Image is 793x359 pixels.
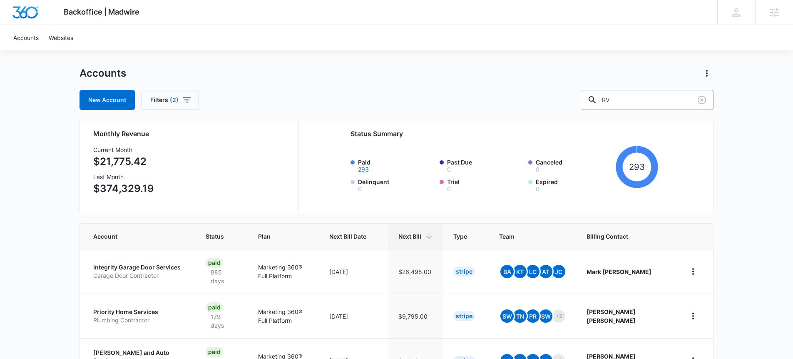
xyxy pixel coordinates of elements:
[587,232,666,241] span: Billing Contact
[398,232,421,241] span: Next Bill
[93,263,186,279] a: Integrity Garage Door ServicesGarage Door Contractor
[93,272,186,280] p: Garage Door Contractor
[258,232,310,241] span: Plan
[513,265,527,278] span: KT
[500,265,514,278] span: BA
[358,158,435,172] label: Paid
[329,232,366,241] span: Next Bill Date
[93,263,186,272] p: Integrity Garage Door Services
[93,308,186,324] a: Priority Home ServicesPlumbing Contractor
[536,177,612,192] label: Expired
[388,294,443,338] td: $9,795.00
[526,309,539,323] span: PR
[93,316,186,324] p: Plumbing Contractor
[513,309,527,323] span: TN
[526,265,539,278] span: LC
[206,347,223,357] div: Paid
[539,309,552,323] span: SW
[258,307,310,325] p: Marketing 360® Full Platform
[499,232,554,241] span: Team
[587,268,651,275] strong: Mark [PERSON_NAME]
[358,177,435,192] label: Delinquent
[206,312,238,330] p: 179 days
[170,97,179,103] span: (2)
[358,167,369,172] button: Paid
[539,265,552,278] span: AT
[500,309,514,323] span: SW
[695,93,708,107] button: Clear
[93,129,288,139] h2: Monthly Revenue
[8,25,44,50] a: Accounts
[64,7,139,16] span: Backoffice | Madwire
[206,232,226,241] span: Status
[93,154,154,169] p: $21,775.42
[44,25,78,50] a: Websites
[552,309,565,323] span: +2
[453,311,475,321] div: Stripe
[206,302,223,312] div: Paid
[93,308,186,316] p: Priority Home Services
[686,265,700,278] button: home
[447,158,524,172] label: Past Due
[587,308,636,324] strong: [PERSON_NAME] [PERSON_NAME]
[206,258,223,268] div: Paid
[142,90,199,110] button: Filters(2)
[80,90,135,110] a: New Account
[536,158,612,172] label: Canceled
[319,249,388,294] td: [DATE]
[93,172,154,181] h3: Last Month
[581,90,713,110] input: Search
[552,265,565,278] span: JC
[388,249,443,294] td: $26,495.00
[93,181,154,196] p: $374,329.19
[629,162,645,172] tspan: 293
[80,67,126,80] h1: Accounts
[258,263,310,280] p: Marketing 360® Full Platform
[453,232,467,241] span: Type
[700,67,713,80] button: Actions
[93,232,174,241] span: Account
[453,267,475,277] div: Stripe
[686,309,700,323] button: home
[319,294,388,338] td: [DATE]
[447,177,524,192] label: Trial
[206,268,238,285] p: 885 days
[351,129,658,139] h2: Status Summary
[93,145,154,154] h3: Current Month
